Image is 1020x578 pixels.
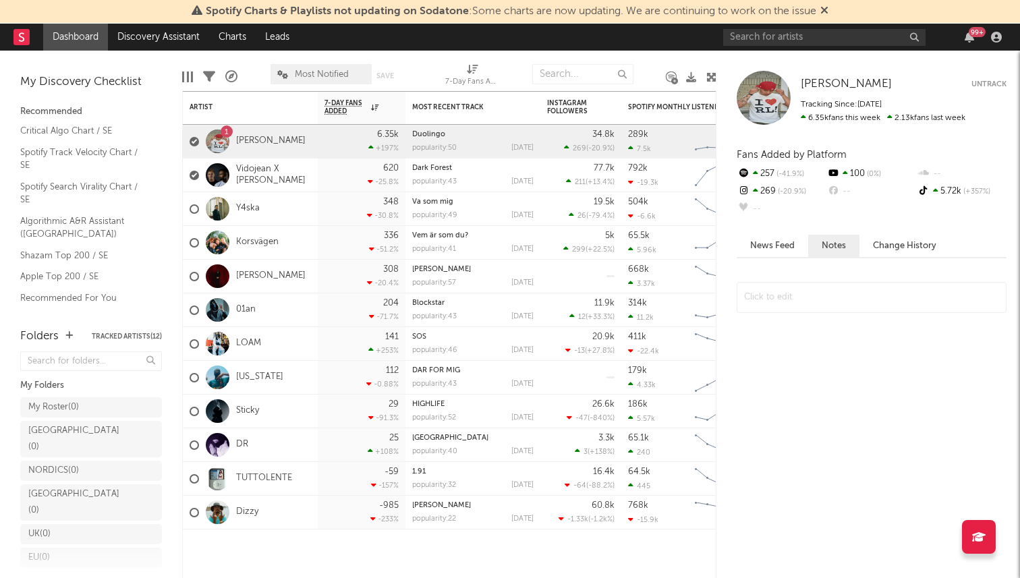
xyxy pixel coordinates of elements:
div: -30.8 % [367,211,399,220]
span: 6.35k fans this week [801,114,880,122]
button: Notes [808,235,859,257]
div: 186k [628,400,648,409]
span: -88.2 % [588,482,613,490]
a: [GEOGRAPHIC_DATA](0) [20,484,162,521]
a: 1.91 [412,468,426,475]
a: Algorithmic A&R Assistant ([GEOGRAPHIC_DATA]) [20,214,148,241]
div: ( ) [569,211,615,220]
a: Y4ska [236,203,260,214]
div: HIGHLIFE [412,401,534,408]
div: 179k [628,366,647,375]
div: 308 [383,265,399,274]
svg: Chart title [689,260,749,293]
a: Shazam Top 200 / SE [20,248,148,263]
a: [GEOGRAPHIC_DATA] [412,434,488,442]
div: ( ) [565,481,615,490]
div: -22.4k [628,347,659,355]
span: -47 [575,415,588,422]
div: 19.5k [594,198,615,206]
div: -59 [385,467,399,476]
div: Va som mig [412,198,534,206]
span: +27.8 % [587,347,613,355]
a: Spotify Search Virality Chart / SE [20,179,148,207]
span: 2.13k fans last week [801,114,965,122]
a: TUTTOLENTE [236,473,292,484]
div: +108 % [368,447,399,456]
span: : Some charts are now updating. We are continuing to work on the issue [206,6,816,17]
button: Tracked Artists(12) [92,333,162,340]
div: 11.2k [628,313,654,322]
div: 257 [737,165,826,183]
a: HIGHLIFE [412,401,445,408]
div: popularity: 43 [412,178,457,185]
div: 5.96k [628,245,656,254]
div: popularity: 40 [412,448,457,455]
input: Search for folders... [20,351,162,371]
svg: Chart title [689,496,749,529]
svg: Chart title [689,361,749,395]
div: [DATE] [511,144,534,152]
span: +22.5 % [588,246,613,254]
a: Dashboard [43,24,108,51]
a: Va som mig [412,198,453,206]
a: Korsvägen [236,237,279,248]
a: Discovery Assistant [108,24,209,51]
div: Folders [20,328,59,345]
div: 6.35k [377,130,399,139]
div: popularity: 43 [412,313,457,320]
span: -1.33k [567,516,588,523]
div: -20.4 % [367,279,399,287]
div: ( ) [565,346,615,355]
span: -1.2k % [590,516,613,523]
div: 620 [383,164,399,173]
div: Most Recent Track [412,103,513,111]
a: UK(0) [20,524,162,544]
svg: Chart title [689,158,749,192]
div: ( ) [563,245,615,254]
a: SOS [412,333,426,341]
div: Instagram Followers [547,99,594,115]
a: [PERSON_NAME] [801,78,892,91]
div: +197 % [368,144,399,152]
div: -91.3 % [368,413,399,422]
svg: Chart title [689,293,749,327]
div: 7-Day Fans Added (7-Day Fans Added) [445,57,499,96]
a: Recommended For You [20,291,148,306]
a: My Roster(0) [20,397,162,417]
div: 411k [628,333,646,341]
svg: Chart title [689,192,749,226]
button: Save [376,72,394,80]
div: 16.4k [593,467,615,476]
button: Untrack [971,78,1007,91]
div: 7.5k [628,144,651,153]
div: Sista Gång [412,266,534,273]
div: [DATE] [511,482,534,489]
div: -233 % [370,515,399,523]
div: 5.72k [917,183,1007,200]
div: -- [917,165,1007,183]
span: [PERSON_NAME] [801,78,892,90]
span: +357 % [961,188,990,196]
div: 4.33k [628,380,656,389]
a: Dark Forest [412,165,452,172]
svg: Chart title [689,462,749,496]
span: +13.4 % [588,179,613,186]
div: -19.3k [628,178,658,187]
div: Dark Forest [412,165,534,172]
div: 792k [628,164,648,173]
div: ( ) [559,515,615,523]
a: Blockstar [412,299,445,307]
div: +253 % [368,346,399,355]
div: My Folders [20,378,162,394]
span: -79.4 % [588,212,613,220]
span: Tracking Since: [DATE] [801,100,882,109]
div: 60.8k [592,501,615,510]
div: 5k [605,231,615,240]
span: +33.3 % [588,314,613,321]
div: -- [826,183,916,200]
a: DR [236,439,248,451]
a: [PERSON_NAME] [236,136,306,147]
span: 0 % [865,171,881,178]
div: 65.1k [628,434,649,442]
div: 204 [383,299,399,308]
